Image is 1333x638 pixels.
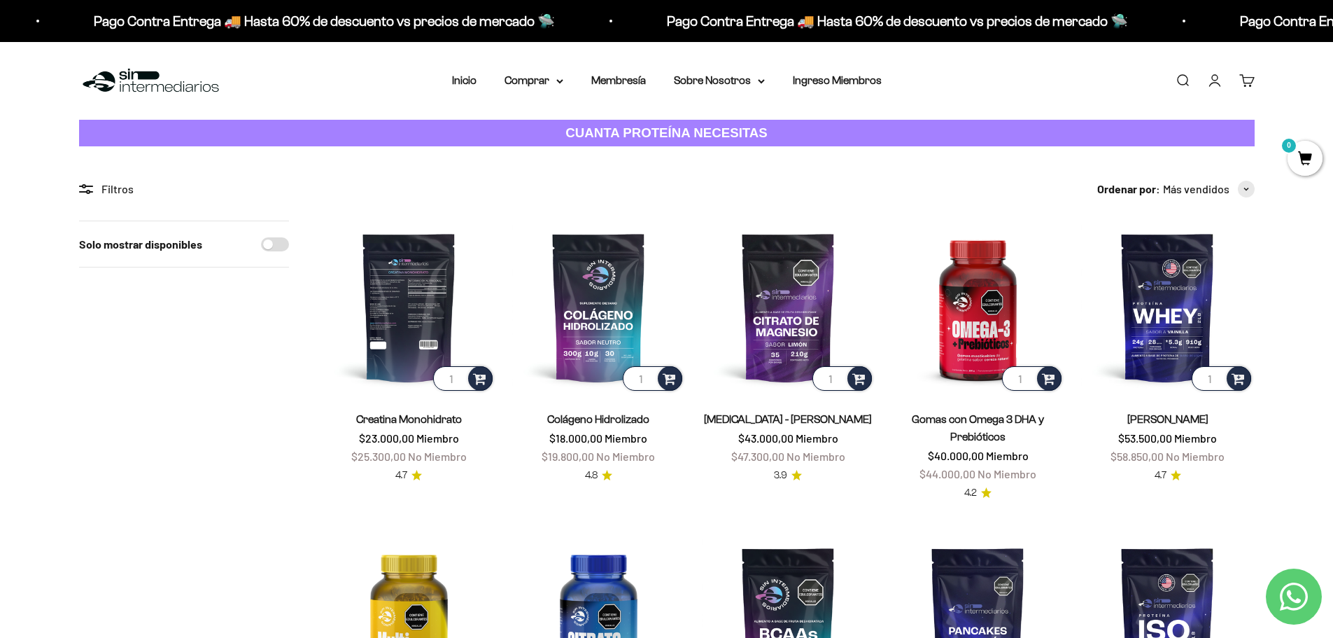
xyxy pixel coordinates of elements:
span: $53.500,00 [1118,431,1172,445]
span: No Miembro [1166,450,1225,463]
span: No Miembro [408,450,467,463]
a: [MEDICAL_DATA] - [PERSON_NAME] [704,413,872,425]
label: Solo mostrar disponibles [79,235,202,254]
a: [PERSON_NAME] [1127,413,1208,425]
a: Colágeno Hidrolizado [547,413,649,425]
p: Pago Contra Entrega 🚚 Hasta 60% de descuento vs precios de mercado 🛸 [94,10,555,32]
a: 3.93.9 de 5.0 estrellas [774,468,802,483]
img: Creatina Monohidrato [323,221,495,394]
a: Gomas con Omega 3 DHA y Prebióticos [912,413,1044,443]
span: Miembro [416,431,459,445]
span: No Miembro [978,467,1036,480]
span: $19.800,00 [542,450,594,463]
span: 4.7 [395,468,407,483]
a: 4.84.8 de 5.0 estrellas [585,468,612,483]
a: 0 [1288,152,1323,167]
span: $40.000,00 [928,449,984,462]
p: Pago Contra Entrega 🚚 Hasta 60% de descuento vs precios de mercado 🛸 [667,10,1128,32]
span: $44.000,00 [919,467,975,480]
a: 4.24.2 de 5.0 estrellas [964,485,992,501]
a: Ingreso Miembros [793,74,882,86]
span: 4.7 [1155,468,1166,483]
a: Creatina Monohidrato [356,413,462,425]
span: Miembro [1174,431,1217,445]
a: CUANTA PROTEÍNA NECESITAS [79,120,1255,147]
a: 4.74.7 de 5.0 estrellas [1155,468,1181,483]
span: Miembro [986,449,1029,462]
span: Más vendidos [1163,180,1229,198]
span: $25.300,00 [351,450,406,463]
a: Inicio [452,74,477,86]
span: $23.000,00 [359,431,414,445]
button: Más vendidos [1163,180,1255,198]
span: 4.8 [585,468,598,483]
mark: 0 [1281,137,1297,154]
span: $43.000,00 [738,431,794,445]
span: Miembro [605,431,647,445]
span: Miembro [796,431,838,445]
strong: CUANTA PROTEÍNA NECESITAS [565,125,768,140]
span: 4.2 [964,485,977,501]
span: No Miembro [787,450,845,463]
div: Filtros [79,180,289,198]
summary: Sobre Nosotros [674,71,765,90]
a: Membresía [591,74,646,86]
span: No Miembro [596,450,655,463]
span: 3.9 [774,468,787,483]
span: $47.300,00 [731,450,784,463]
summary: Comprar [505,71,563,90]
span: $18.000,00 [549,431,602,445]
span: Ordenar por: [1097,180,1160,198]
a: 4.74.7 de 5.0 estrellas [395,468,422,483]
span: $58.850,00 [1110,450,1164,463]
